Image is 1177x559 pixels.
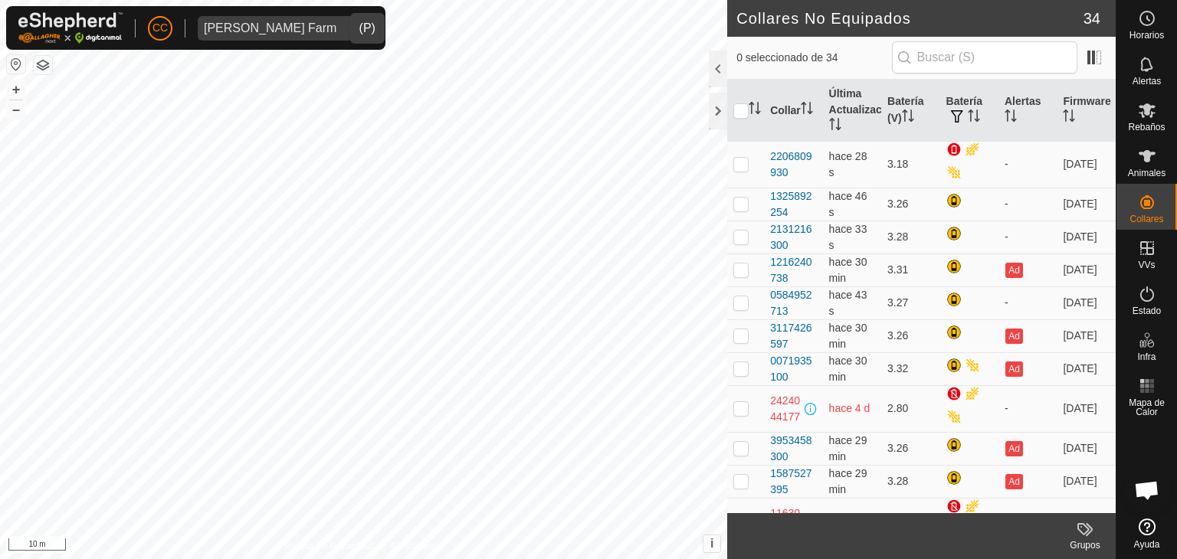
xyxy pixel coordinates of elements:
[198,16,343,41] span: Alarcia Monja Farm
[1057,80,1116,142] th: Firmware
[1129,31,1164,40] span: Horarios
[881,385,939,432] td: 2.80
[1057,286,1116,319] td: [DATE]
[1133,306,1161,315] span: Estado
[770,466,816,498] div: 1587527395
[881,319,939,352] td: 3.26
[1128,123,1165,132] span: Rebaños
[1057,465,1116,498] td: [DATE]
[703,535,720,552] button: i
[881,80,939,142] th: Batería (V)
[1137,352,1156,361] span: Infra
[881,498,939,544] td: 2.72
[392,539,443,553] a: Contáctenos
[829,150,867,178] span: 11 sept 2025, 15:38
[1133,77,1161,86] span: Alertas
[710,537,713,550] span: i
[829,120,841,132] p-sorticon: Activar para ordenar
[823,80,881,142] th: Última Actualización
[829,355,867,383] span: 11 sept 2025, 15:08
[770,188,816,221] div: 1325892254
[829,223,867,251] span: 11 sept 2025, 15:38
[770,221,816,253] div: 2131216300
[881,465,939,498] td: 3.28
[34,56,52,74] button: Capas del Mapa
[829,190,867,218] span: 11 sept 2025, 15:37
[1005,263,1022,278] button: Ad
[1054,538,1116,552] div: Grupos
[881,286,939,319] td: 3.27
[770,320,816,352] div: 3117426597
[1057,385,1116,432] td: [DATE]
[968,112,980,124] p-sorticon: Activar para ordenar
[1057,319,1116,352] td: [DATE]
[881,141,939,188] td: 3.18
[1057,221,1116,253] td: [DATE]
[1057,253,1116,286] td: [DATE]
[1084,7,1100,30] span: 34
[770,149,816,181] div: 2206809930
[1057,432,1116,465] td: [DATE]
[152,20,168,36] span: CC
[1057,141,1116,188] td: [DATE]
[284,539,372,553] a: Política de Privacidad
[770,505,801,538] div: 1163069900
[343,16,373,41] div: dropdown trigger
[770,433,816,465] div: 3953458300
[1005,329,1022,344] button: Ad
[18,12,123,44] img: Logo Gallagher
[770,287,816,319] div: 0584952713
[1005,112,1017,124] p-sorticon: Activar para ordenar
[829,434,867,463] span: 11 sept 2025, 15:08
[7,80,25,99] button: +
[1005,361,1022,377] button: Ad
[829,289,867,317] span: 11 sept 2025, 15:37
[881,432,939,465] td: 3.26
[736,50,891,66] span: 0 seleccionado de 34
[770,393,801,425] div: 2424044177
[892,41,1077,74] input: Buscar (S)
[829,256,867,284] span: 11 sept 2025, 15:08
[829,467,867,495] span: 11 sept 2025, 15:08
[801,104,813,116] p-sorticon: Activar para ordenar
[1057,352,1116,385] td: [DATE]
[998,80,1057,142] th: Alertas
[1138,260,1155,270] span: VVs
[1129,214,1163,224] span: Collares
[829,322,867,350] span: 11 sept 2025, 15:07
[770,254,816,286] div: 1216240738
[1005,474,1022,489] button: Ad
[881,253,939,286] td: 3.31
[764,80,822,142] th: Collar
[1063,112,1075,124] p-sorticon: Activar para ordenar
[736,9,1084,28] h2: Collares No Equipados
[749,104,761,116] p-sorticon: Activar para ordenar
[881,221,939,253] td: 3.28
[902,112,914,124] p-sorticon: Activar para ordenar
[940,80,998,142] th: Batería
[7,100,25,119] button: –
[998,498,1057,544] td: -
[1134,540,1160,549] span: Ayuda
[1005,441,1022,456] button: Ad
[998,188,1057,221] td: -
[881,352,939,385] td: 3.32
[998,286,1057,319] td: -
[829,402,870,414] span: 7 sept 2025, 10:07
[1124,467,1170,513] div: Chat abierto
[7,55,25,74] button: Restablecer Mapa
[1120,398,1173,417] span: Mapa de Calor
[204,22,336,34] div: [PERSON_NAME] Farm
[998,141,1057,188] td: -
[1057,498,1116,544] td: [DATE]
[998,385,1057,432] td: -
[1116,512,1177,555] a: Ayuda
[1128,168,1166,178] span: Animales
[1057,188,1116,221] td: [DATE]
[881,188,939,221] td: 3.26
[998,221,1057,253] td: -
[770,353,816,385] div: 0071935100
